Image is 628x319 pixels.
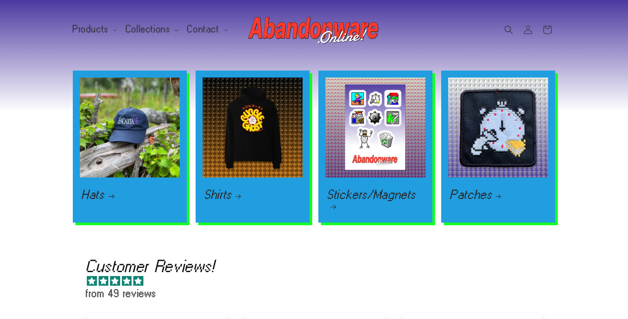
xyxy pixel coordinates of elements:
span: Contact [187,25,219,33]
a: Shirts [204,189,301,200]
span: Collections [126,25,171,33]
a: Hats [82,189,178,200]
summary: Search [499,20,518,39]
span: Products [73,25,109,33]
summary: Contact [182,20,231,39]
span: from 49 reviews [86,287,551,300]
span: 4.96 stars [86,273,551,287]
a: Stickers/Magnets [327,189,424,211]
a: Abandonware [245,9,383,50]
summary: Products [68,20,121,39]
img: Abandonware [248,12,380,47]
h2: Customer Reviews! [86,259,551,273]
summary: Collections [121,20,182,39]
a: Patches [450,189,546,200]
